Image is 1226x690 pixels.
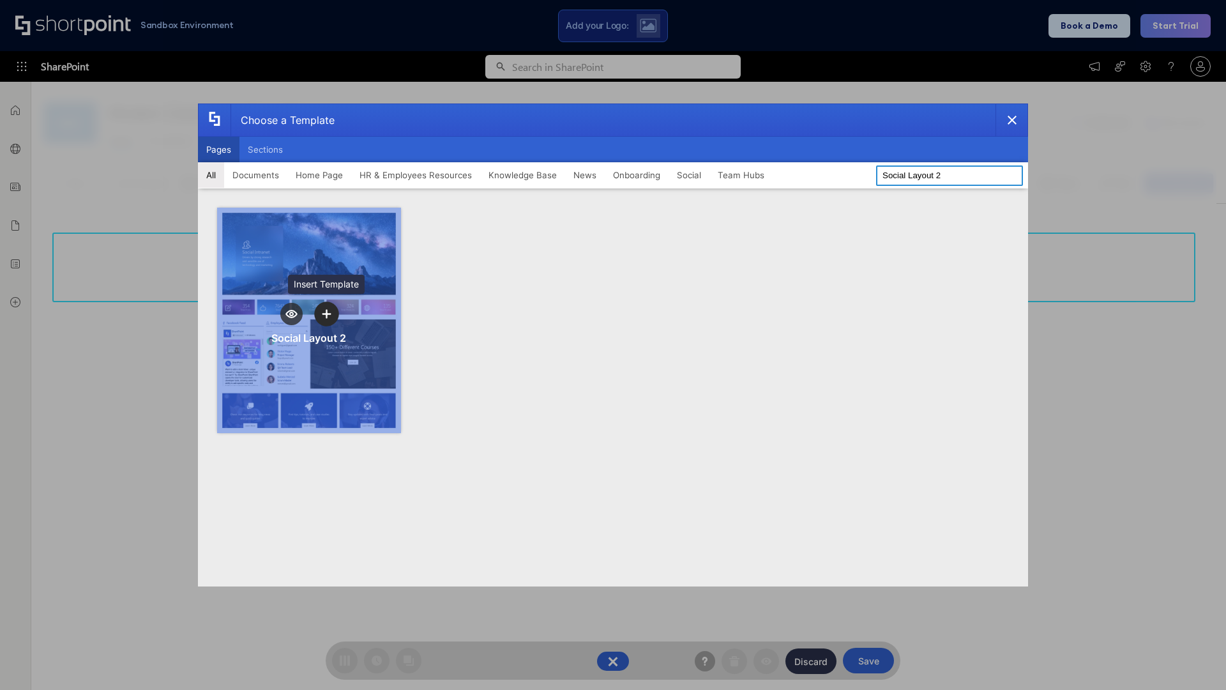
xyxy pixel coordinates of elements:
button: Onboarding [605,162,669,188]
button: Social [669,162,709,188]
button: Sections [239,137,291,162]
button: Pages [198,137,239,162]
iframe: Chat Widget [996,542,1226,690]
input: Search [876,165,1023,186]
div: Social Layout 2 [271,332,346,344]
div: Choose a Template [231,104,335,136]
button: News [565,162,605,188]
button: All [198,162,224,188]
button: Documents [224,162,287,188]
button: Knowledge Base [480,162,565,188]
button: HR & Employees Resources [351,162,480,188]
div: template selector [198,103,1028,586]
button: Home Page [287,162,351,188]
button: Team Hubs [709,162,773,188]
